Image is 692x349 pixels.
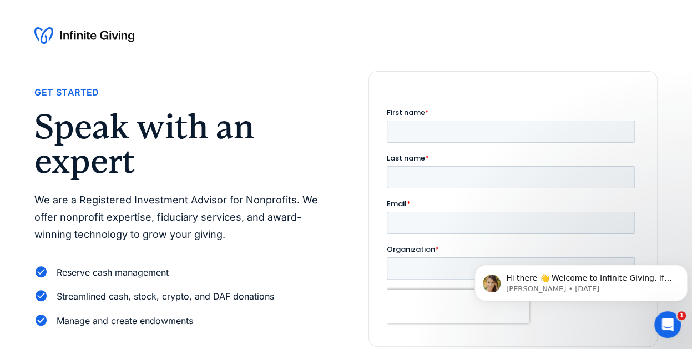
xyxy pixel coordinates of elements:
[57,265,169,280] div: Reserve cash management
[34,109,324,179] h2: Speak with an expert
[57,313,193,328] div: Manage and create endowments
[387,107,639,328] iframe: Form 0
[470,241,692,319] iframe: Intercom notifications message
[34,192,324,243] p: We are a Registered Investment Advisor for Nonprofits. We offer nonprofit expertise, fiduciary se...
[57,289,274,304] div: Streamlined cash, stock, crypto, and DAF donations
[677,311,686,320] span: 1
[654,311,681,338] iframe: Intercom live chat
[34,85,99,100] div: Get Started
